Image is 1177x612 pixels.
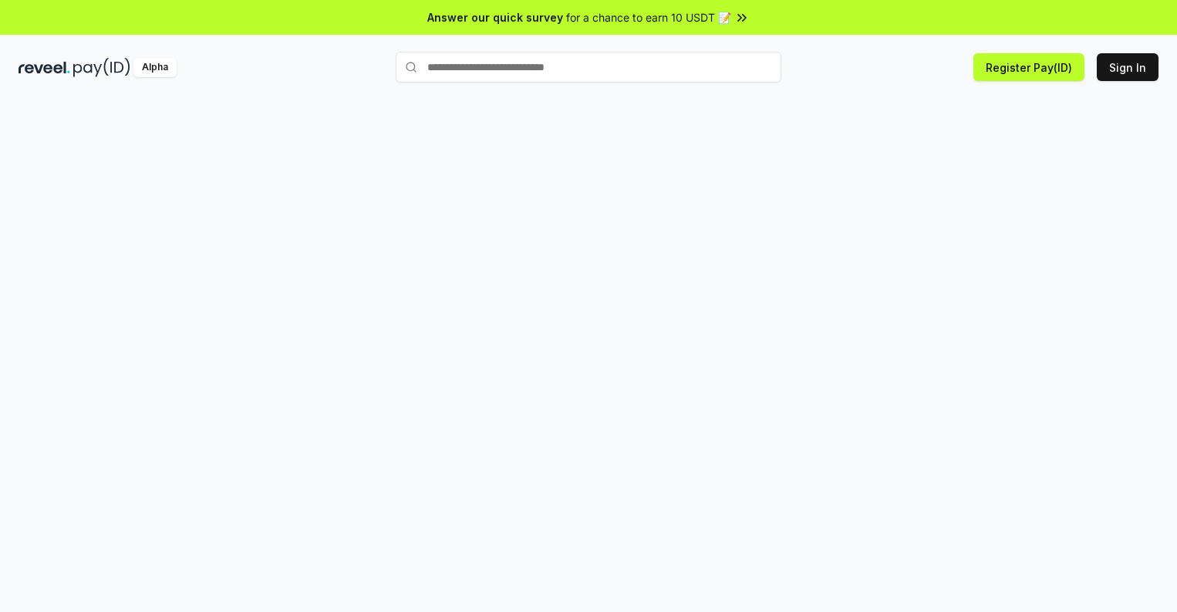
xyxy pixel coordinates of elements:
[427,9,563,25] span: Answer our quick survey
[566,9,731,25] span: for a chance to earn 10 USDT 📝
[1097,53,1158,81] button: Sign In
[19,58,70,77] img: reveel_dark
[973,53,1084,81] button: Register Pay(ID)
[73,58,130,77] img: pay_id
[133,58,177,77] div: Alpha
